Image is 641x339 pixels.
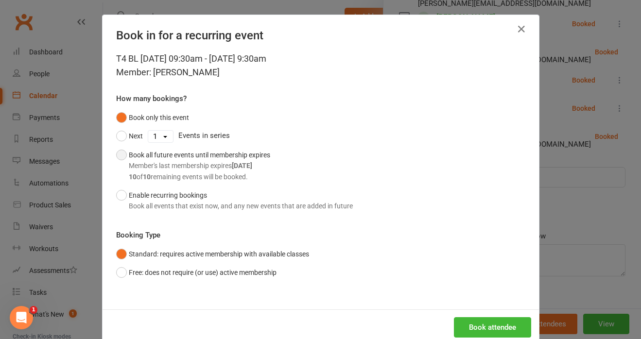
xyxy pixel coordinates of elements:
[129,160,270,171] div: Member's last membership expires
[116,146,270,186] button: Book all future events until membership expiresMember's last membership expires[DATE]10of10remain...
[116,127,525,145] div: Events in series
[129,150,270,182] div: Book all future events until membership expires
[116,229,160,241] label: Booking Type
[129,173,137,181] strong: 10
[454,317,531,338] button: Book attendee
[129,201,353,211] div: Book all events that exist now, and any new events that are added in future
[116,29,525,42] h4: Book in for a recurring event
[514,21,529,37] button: Close
[143,173,151,181] strong: 10
[116,127,143,145] button: Next
[30,306,37,314] span: 1
[10,306,33,329] iframe: Intercom live chat
[232,162,252,169] strong: [DATE]
[116,52,525,79] div: T4 BL [DATE] 09:30am - [DATE] 9:30am Member: [PERSON_NAME]
[129,171,270,182] div: of remaining events will be booked.
[116,263,277,282] button: Free: does not require (or use) active membership
[116,186,353,216] button: Enable recurring bookingsBook all events that exist now, and any new events that are added in future
[116,93,187,104] label: How many bookings?
[116,108,189,127] button: Book only this event
[116,245,309,263] button: Standard: requires active membership with available classes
